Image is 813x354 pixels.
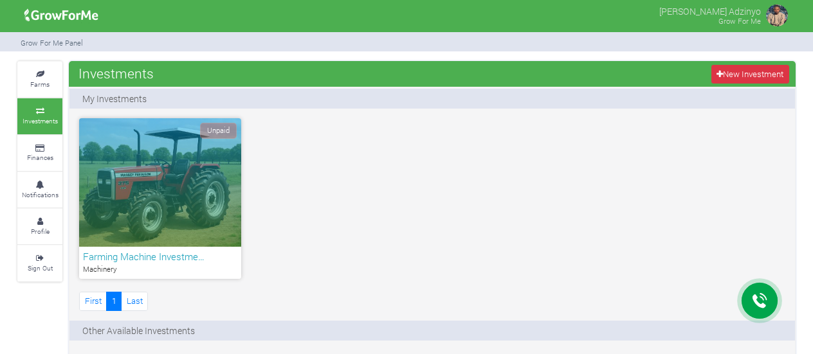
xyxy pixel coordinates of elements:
[82,324,195,337] p: Other Available Investments
[711,65,789,84] a: New Investment
[659,3,761,18] p: [PERSON_NAME] Adzinyo
[106,292,122,310] a: 1
[17,209,62,244] a: Profile
[75,60,157,86] span: Investments
[23,116,58,125] small: Investments
[200,123,237,139] span: Unpaid
[121,292,148,310] a: Last
[83,251,237,262] h6: Farming Machine Investme…
[31,227,50,236] small: Profile
[17,98,62,134] a: Investments
[28,263,53,272] small: Sign Out
[79,292,148,310] nav: Page Navigation
[17,172,62,208] a: Notifications
[22,190,59,199] small: Notifications
[79,118,241,279] a: Unpaid Farming Machine Investme… Machinery
[79,292,107,310] a: First
[21,38,83,48] small: Grow For Me Panel
[718,16,761,26] small: Grow For Me
[27,153,53,162] small: Finances
[82,92,147,105] p: My Investments
[764,3,790,28] img: growforme image
[17,245,62,281] a: Sign Out
[30,80,50,89] small: Farms
[83,264,237,275] p: Machinery
[20,3,103,28] img: growforme image
[17,136,62,171] a: Finances
[17,62,62,97] a: Farms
